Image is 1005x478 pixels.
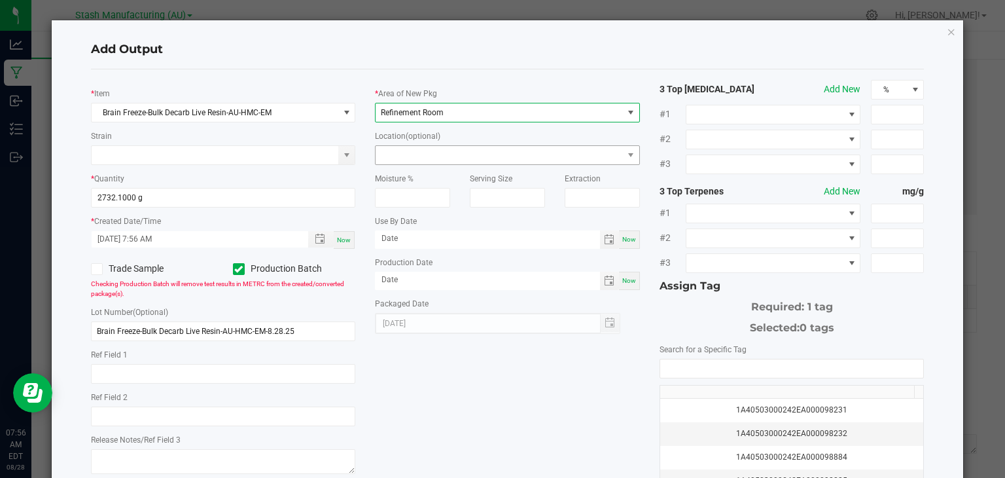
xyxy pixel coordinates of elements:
[871,185,924,198] strong: mg/g
[600,230,619,249] span: Toggle calendar
[660,206,686,220] span: #1
[622,277,636,284] span: Now
[824,185,860,198] button: Add New
[470,173,512,185] label: Serving Size
[233,262,355,276] label: Production Batch
[133,308,168,317] span: (Optional)
[686,105,860,124] span: NO DATA FOUND
[92,231,295,248] input: Created Datetime
[308,231,334,248] span: Toggle popup
[565,173,601,185] label: Extraction
[91,41,925,58] h4: Add Output
[668,451,916,464] div: 1A40503000242EA000098884
[375,257,432,268] label: Production Date
[378,88,437,100] label: Area of New Pkg
[686,253,860,273] span: NO DATA FOUND
[660,278,925,294] div: Assign Tag
[660,132,686,146] span: #2
[660,83,766,96] strong: 3 Top [MEDICAL_DATA]
[375,272,600,288] input: Date
[91,306,168,318] label: Lot Number
[91,280,344,297] span: Checking Production Batch will remove test results in METRC from the created/converted package(s).
[91,392,128,403] label: Ref Field 2
[94,215,161,227] label: Created Date/Time
[872,81,907,99] span: %
[375,130,440,142] label: Location
[686,155,860,174] span: NO DATA FOUND
[660,315,925,336] div: Selected:
[91,130,112,142] label: Strain
[91,262,213,276] label: Trade Sample
[622,236,636,243] span: Now
[91,349,128,361] label: Ref Field 1
[824,83,860,96] button: Add New
[406,132,440,141] span: (optional)
[660,185,766,198] strong: 3 Top Terpenes
[660,231,686,245] span: #2
[94,88,110,100] label: Item
[660,157,686,171] span: #3
[668,404,916,416] div: 1A40503000242EA000098231
[686,204,860,223] span: NO DATA FOUND
[92,103,339,122] span: Brain Freeze-Bulk Decarb Live Resin-AU-HMC-EM
[800,322,834,334] span: 0 tags
[668,428,916,440] div: 1A40503000242EA000098232
[686,130,860,149] span: NO DATA FOUND
[686,229,860,248] span: NO DATA FOUND
[375,298,429,310] label: Packaged Date
[381,108,444,117] span: Refinement Room
[660,294,925,315] div: Required: 1 tag
[91,434,181,446] label: Release Notes/Ref Field 3
[375,173,414,185] label: Moisture %
[660,344,747,356] label: Search for a Specific Tag
[660,107,686,121] span: #1
[13,373,52,413] iframe: Resource center
[660,256,686,270] span: #3
[660,359,924,378] input: NO DATA FOUND
[600,272,619,290] span: Toggle calendar
[375,215,417,227] label: Use By Date
[94,173,124,185] label: Quantity
[337,236,351,244] span: Now
[375,230,600,247] input: Date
